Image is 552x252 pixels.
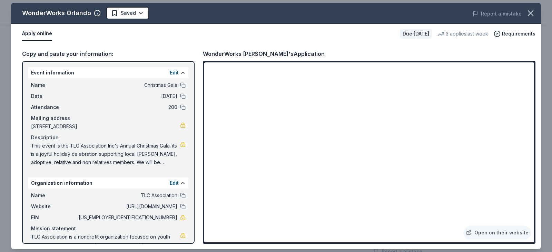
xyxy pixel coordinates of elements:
span: Saved [121,9,136,17]
span: [DATE] [77,92,177,100]
span: EIN [31,213,77,222]
button: Report a mistake [473,10,522,18]
div: Copy and paste your information: [22,49,195,58]
span: Attendance [31,103,77,111]
span: TLC Association [77,191,177,200]
button: Edit [170,69,179,77]
span: Date [31,92,77,100]
div: Event information [28,67,188,78]
div: Organization information [28,178,188,189]
span: 200 [77,103,177,111]
div: Mailing address [31,114,186,122]
button: Edit [170,179,179,187]
div: 3 applies last week [437,30,488,38]
span: This event is the TLC Association Inc's Annual Christmas Gala. its is a joyful holiday celebratio... [31,142,180,167]
div: Mission statement [31,224,186,233]
span: [URL][DOMAIN_NAME] [77,202,177,211]
button: Apply online [22,27,52,41]
span: Requirements [502,30,535,38]
div: WonderWorks Orlando [22,8,91,19]
button: Requirements [494,30,535,38]
span: [STREET_ADDRESS] [31,122,180,131]
span: Website [31,202,77,211]
span: Christmas Gala [77,81,177,89]
span: [US_EMPLOYER_IDENTIFICATION_NUMBER] [77,213,177,222]
div: Due [DATE] [400,29,432,39]
div: Description [31,133,186,142]
button: Saved [106,7,149,19]
span: Name [31,81,77,89]
a: Open on their website [463,226,531,240]
div: WonderWorks [PERSON_NAME]'s Application [203,49,325,58]
span: Name [31,191,77,200]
